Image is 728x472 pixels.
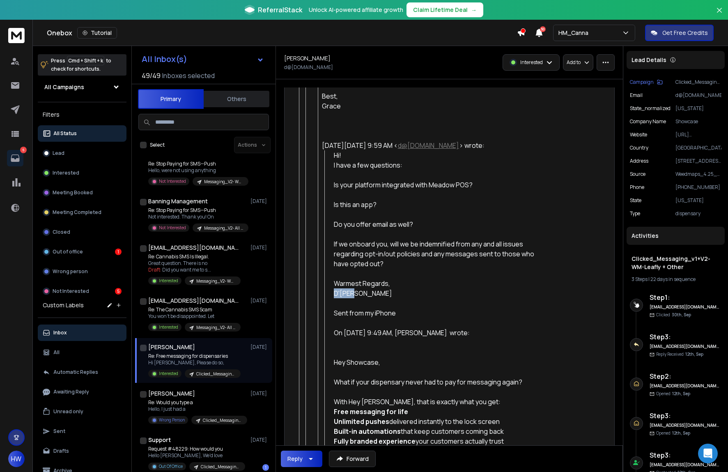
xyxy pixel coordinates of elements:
div: What if your dispensary never had to pay for messaging again? [334,377,536,387]
p: [DATE] [250,198,269,205]
p: Interested [159,324,178,330]
h1: Banning Management [148,197,208,205]
p: Add to [567,59,581,66]
span: 30th, Sep [672,312,691,318]
div: delivered instantly to the lock screen [334,417,536,426]
button: HW [8,451,25,467]
blockquote: On [DATE] 9:49 AM, [PERSON_NAME] wrote: [334,328,536,348]
p: HM_Canna [558,29,592,37]
button: Wrong person [38,263,126,280]
span: Draft: [148,266,161,273]
button: All Status [38,125,126,142]
h6: Step 1 : [650,292,721,302]
p: Hello, were not using anything [148,167,247,174]
p: Showcase [675,118,721,125]
p: [US_STATE] [675,197,721,204]
button: Awaiting Reply [38,384,126,400]
p: [DATE] [250,437,269,443]
h6: [EMAIL_ADDRESS][DOMAIN_NAME][PERSON_NAME] [650,343,721,350]
div: Is this an app? [334,200,536,210]
p: Request #48229: How would you [148,446,245,452]
p: Re: The Cannabis SMS Scam [148,306,241,313]
p: Out of office [53,249,83,255]
p: Weedmaps_4.25_With_Emails-(6256) [675,171,721,177]
button: All Campaigns [38,79,126,95]
p: [URL][DOMAIN_NAME] [675,131,721,138]
div: I have a few questions: [334,160,536,170]
button: Closed [38,224,126,240]
button: Unread only [38,403,126,420]
span: 50 [540,26,546,32]
p: d@[DOMAIN_NAME] [284,64,333,71]
p: Re: Free messaging for dispensaries [148,353,241,359]
h1: [EMAIL_ADDRESS][DOMAIN_NAME] [148,244,239,252]
p: Reply Received [656,351,703,357]
p: Meeting Completed [53,209,101,216]
p: Inbox [53,329,67,336]
p: Email [630,92,643,99]
label: Select [150,142,165,148]
p: All Status [53,130,77,137]
p: Clicked_Messaging_v1+V2- WM-Leafly + Other [201,464,240,470]
p: Not Interested [53,288,89,295]
button: Not Interested5 [38,283,126,299]
span: → [471,6,477,14]
button: Reply [281,451,322,467]
h6: Step 3 : [650,332,721,342]
p: Wrong Person [159,417,185,423]
p: Unlock AI-powered affiliate growth [309,6,403,14]
span: Cmd + Shift + k [67,56,104,65]
div: 5 [115,288,122,295]
h3: Inboxes selected [162,71,215,81]
p: Not Interested [159,178,186,184]
div: Reply [287,455,303,463]
div: Is your platform integrated with Meadow POS? [334,180,536,190]
p: Opened [656,430,690,436]
p: 6 [20,147,27,153]
span: 12th, Sep [685,351,703,357]
h1: [PERSON_NAME] [148,389,195,398]
p: Sent [53,428,65,435]
div: 1 [262,464,269,471]
a: d@[DOMAIN_NAME] [398,141,459,150]
a: 6 [7,150,23,166]
p: [DATE] [250,244,269,251]
span: 12th, Sep [672,430,690,436]
div: | [632,276,720,283]
h6: [EMAIL_ADDRESS][DOMAIN_NAME][PERSON_NAME] [650,462,721,468]
h1: [EMAIL_ADDRESS][DOMAIN_NAME] [148,297,239,305]
button: Close banner [714,5,725,25]
strong: Unlimited pushes [334,417,389,426]
p: Unread only [53,408,83,415]
h1: Clicked_Messaging_v1+V2- WM-Leafly + Other [632,255,720,271]
button: All Inbox(s) [135,51,271,67]
p: d@[DOMAIN_NAME] [675,92,721,99]
h6: Step 3 : [650,411,721,421]
strong: Free messaging for life [334,407,408,416]
p: Interested [159,371,178,377]
button: Meeting Booked [38,184,126,201]
p: Opened [656,391,690,397]
h1: Support [148,436,171,444]
h3: Filters [38,109,126,120]
button: Primary [138,89,204,109]
p: Messaging_V2- All Other_West #2 (1000) [204,225,243,231]
p: Type [630,210,640,217]
span: 22 days in sequence [650,276,696,283]
div: your customers actually trust [334,436,536,446]
button: Sent [38,423,126,440]
button: Interested [38,165,126,181]
p: [STREET_ADDRESS][US_STATE] [675,158,721,164]
p: Hello [PERSON_NAME], We'd love [148,452,245,459]
p: [US_STATE] [675,105,721,112]
p: State [630,197,641,204]
p: Press to check for shortcuts. [51,57,111,73]
p: Drafts [53,448,69,454]
p: Clicked_Messaging_v1+V2- WM-Leafly + Other [675,79,721,85]
p: Closed [53,229,70,235]
h1: All Inbox(s) [142,55,187,63]
p: Phone [630,184,644,191]
div: that keep customers coming back [334,426,536,436]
